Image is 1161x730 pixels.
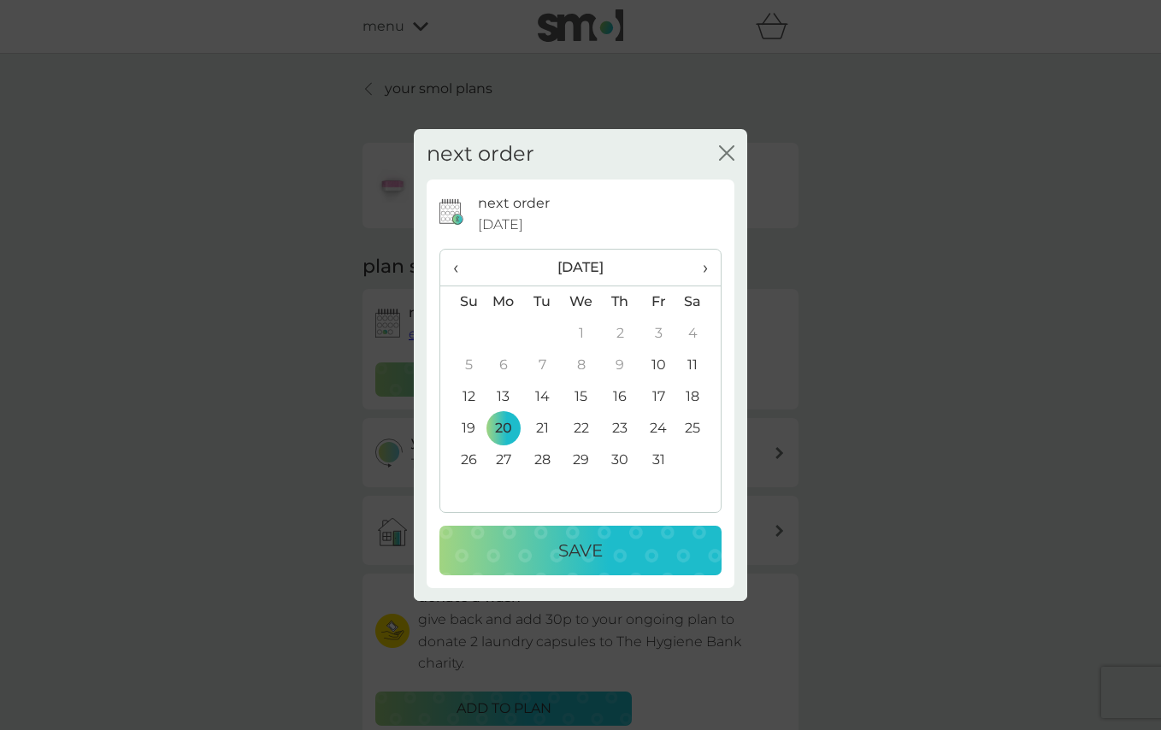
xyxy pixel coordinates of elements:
[678,413,721,444] td: 25
[484,413,523,444] td: 20
[691,250,708,286] span: ›
[601,381,639,413] td: 16
[478,192,550,215] p: next order
[484,381,523,413] td: 13
[558,537,603,564] p: Save
[639,444,678,476] td: 31
[678,381,721,413] td: 18
[601,318,639,350] td: 2
[719,145,734,163] button: close
[439,526,722,575] button: Save
[601,444,639,476] td: 30
[639,413,678,444] td: 24
[562,286,601,318] th: We
[601,413,639,444] td: 23
[440,286,484,318] th: Su
[484,286,523,318] th: Mo
[639,286,678,318] th: Fr
[678,350,721,381] td: 11
[440,444,484,476] td: 26
[639,318,678,350] td: 3
[523,413,562,444] td: 21
[562,444,601,476] td: 29
[639,350,678,381] td: 10
[523,444,562,476] td: 28
[562,381,601,413] td: 15
[523,381,562,413] td: 14
[523,350,562,381] td: 7
[440,350,484,381] td: 5
[440,381,484,413] td: 12
[601,350,639,381] td: 9
[601,286,639,318] th: Th
[453,250,471,286] span: ‹
[678,318,721,350] td: 4
[523,286,562,318] th: Tu
[484,250,678,286] th: [DATE]
[562,318,601,350] td: 1
[678,286,721,318] th: Sa
[639,381,678,413] td: 17
[427,142,534,167] h2: next order
[562,413,601,444] td: 22
[478,214,523,236] span: [DATE]
[484,350,523,381] td: 6
[440,413,484,444] td: 19
[562,350,601,381] td: 8
[484,444,523,476] td: 27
